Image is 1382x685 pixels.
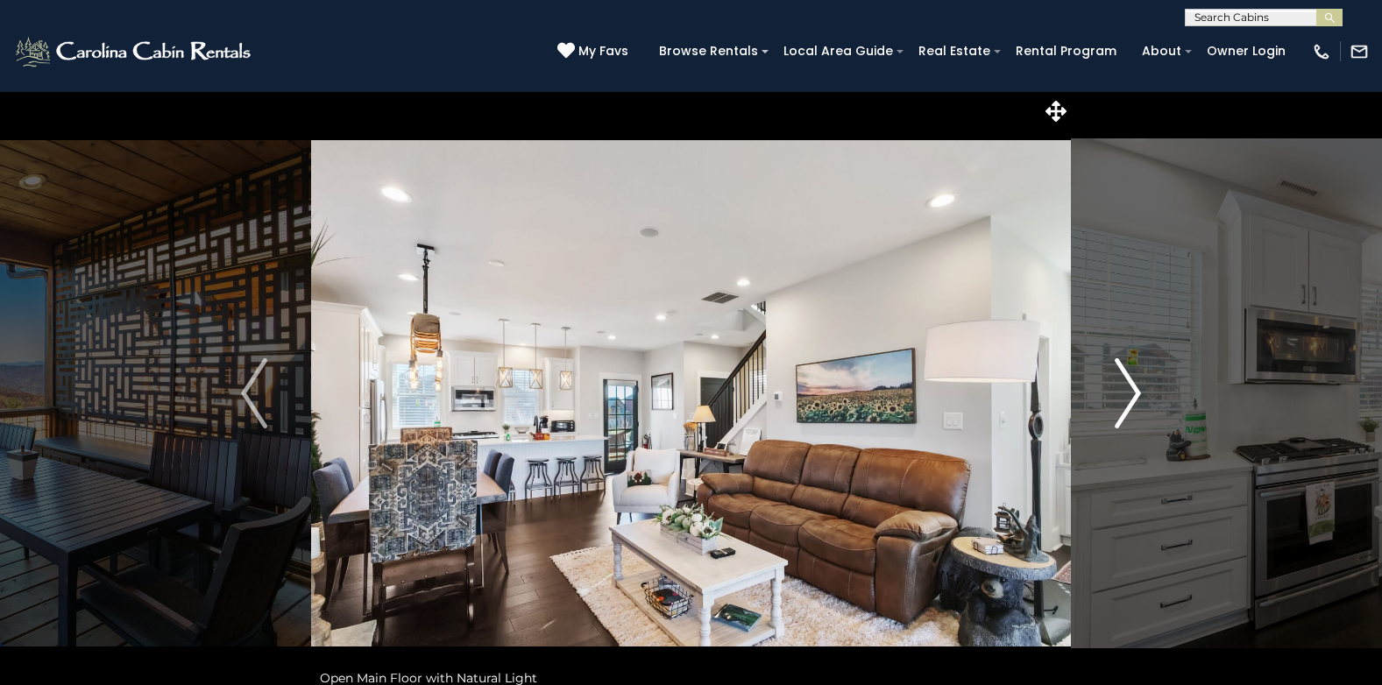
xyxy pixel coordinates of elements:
a: My Favs [557,42,633,61]
img: phone-regular-white.png [1312,42,1331,61]
a: Browse Rentals [650,38,767,65]
a: Real Estate [910,38,999,65]
span: My Favs [578,42,628,60]
img: White-1-2.png [13,34,256,69]
img: mail-regular-white.png [1350,42,1369,61]
a: Owner Login [1198,38,1294,65]
a: Local Area Guide [775,38,902,65]
a: About [1133,38,1190,65]
img: arrow [1115,358,1141,428]
img: arrow [241,358,267,428]
a: Rental Program [1007,38,1125,65]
